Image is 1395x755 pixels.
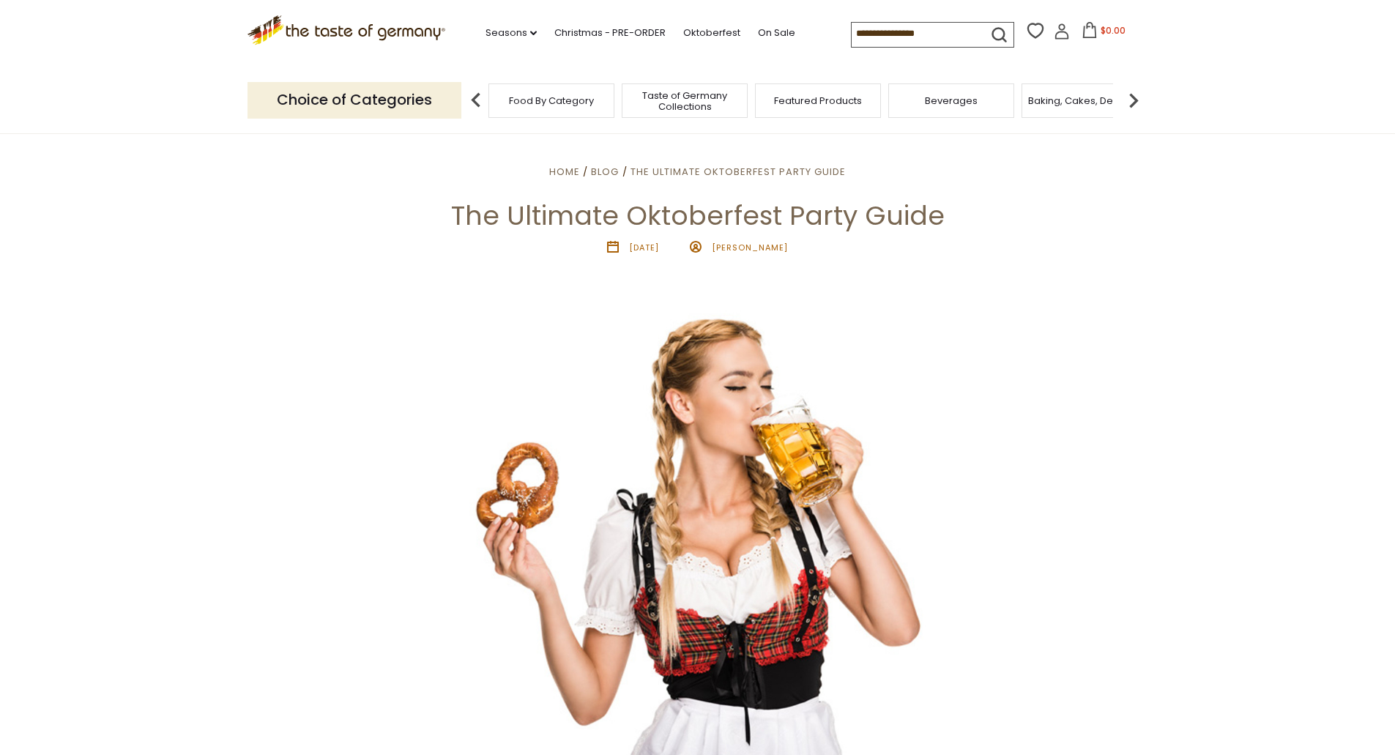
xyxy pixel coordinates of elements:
a: Beverages [925,95,978,106]
a: Food By Category [509,95,594,106]
a: Home [549,165,580,179]
p: Choice of Categories [248,82,461,118]
h1: The Ultimate Oktoberfest Party Guide [45,199,1350,232]
button: $0.00 [1073,22,1135,44]
a: On Sale [758,25,795,41]
span: $0.00 [1101,24,1126,37]
span: [PERSON_NAME] [712,242,788,253]
a: Taste of Germany Collections [626,90,743,112]
a: Oktoberfest [683,25,740,41]
img: next arrow [1119,86,1148,115]
a: Baking, Cakes, Desserts [1028,95,1142,106]
a: Seasons [486,25,537,41]
a: Featured Products [774,95,862,106]
a: The Ultimate Oktoberfest Party Guide [630,165,846,179]
img: previous arrow [461,86,491,115]
a: Blog [591,165,619,179]
a: Christmas - PRE-ORDER [554,25,666,41]
time: [DATE] [629,242,659,253]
